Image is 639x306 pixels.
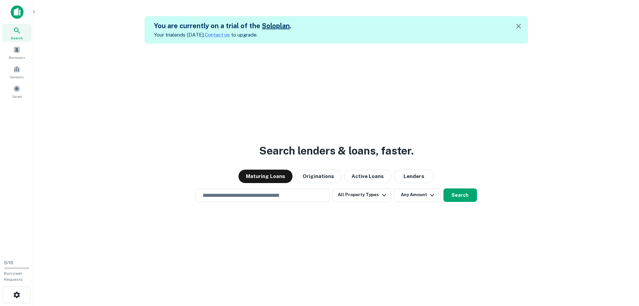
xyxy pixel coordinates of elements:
button: Active Loans [344,170,391,183]
button: Maturing Loans [238,170,292,183]
h3: Search lenders & loans, faster. [259,143,414,159]
a: Contact us [205,32,230,38]
button: Originations [295,170,341,183]
h5: You are currently on a trial of the . [154,21,291,31]
button: All Property Types [332,188,391,202]
a: Contacts [2,63,32,81]
iframe: Chat Widget [605,252,639,285]
button: Search [443,188,477,202]
span: Borrower Requests [4,271,23,282]
a: Soloplan [262,22,290,30]
a: Borrowers [2,43,32,61]
button: Any Amount [394,188,441,202]
a: Search [2,24,32,42]
span: Borrowers [9,55,25,60]
span: Saved [12,94,22,99]
img: capitalize-icon.png [11,5,23,19]
span: Search [11,35,23,41]
a: Saved [2,82,32,100]
span: 0 / 10 [4,260,13,265]
span: Contacts [10,74,23,80]
p: Your trial ends [DATE]. to upgrade. [154,31,291,39]
button: Lenders [394,170,434,183]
